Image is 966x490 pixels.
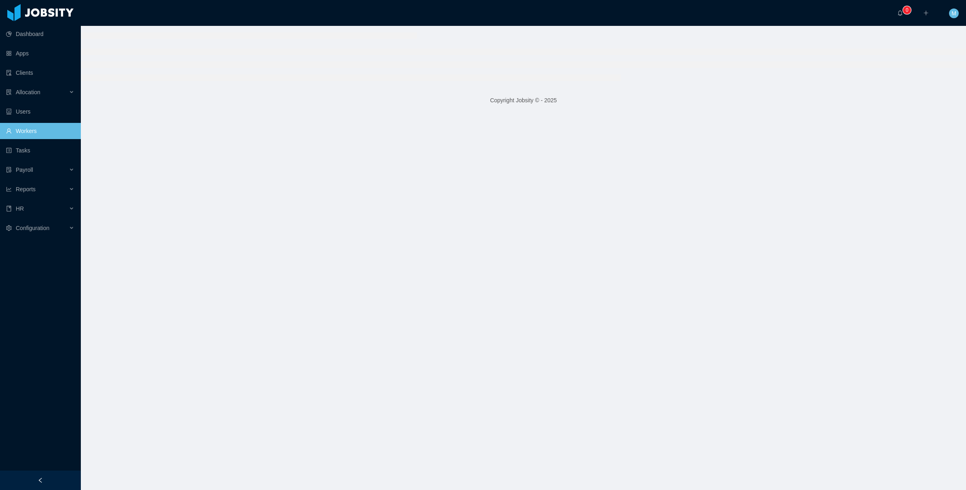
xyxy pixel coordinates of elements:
[897,10,903,16] i: icon: bell
[6,26,74,42] a: icon: pie-chartDashboard
[6,103,74,120] a: icon: robotUsers
[6,206,12,211] i: icon: book
[951,8,956,18] span: M
[16,205,24,212] span: HR
[16,225,49,231] span: Configuration
[16,167,33,173] span: Payroll
[6,123,74,139] a: icon: userWorkers
[6,225,12,231] i: icon: setting
[6,167,12,173] i: icon: file-protect
[81,87,966,114] footer: Copyright Jobsity © - 2025
[6,89,12,95] i: icon: solution
[16,89,40,95] span: Allocation
[6,142,74,158] a: icon: profileTasks
[923,10,929,16] i: icon: plus
[6,45,74,61] a: icon: appstoreApps
[16,186,36,192] span: Reports
[903,6,911,14] sup: 0
[6,65,74,81] a: icon: auditClients
[6,186,12,192] i: icon: line-chart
